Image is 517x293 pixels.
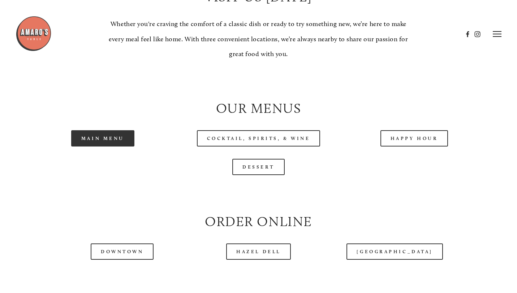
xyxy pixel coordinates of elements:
h2: Our Menus [31,99,486,118]
img: Amaro's Table [16,16,52,52]
a: [GEOGRAPHIC_DATA] [346,243,443,260]
a: Happy Hour [380,130,448,146]
h2: Order Online [31,212,486,231]
a: Downtown [91,243,154,260]
a: Main Menu [71,130,134,146]
a: Dessert [232,159,285,175]
a: Hazel Dell [226,243,291,260]
a: Cocktail, Spirits, & Wine [197,130,320,146]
